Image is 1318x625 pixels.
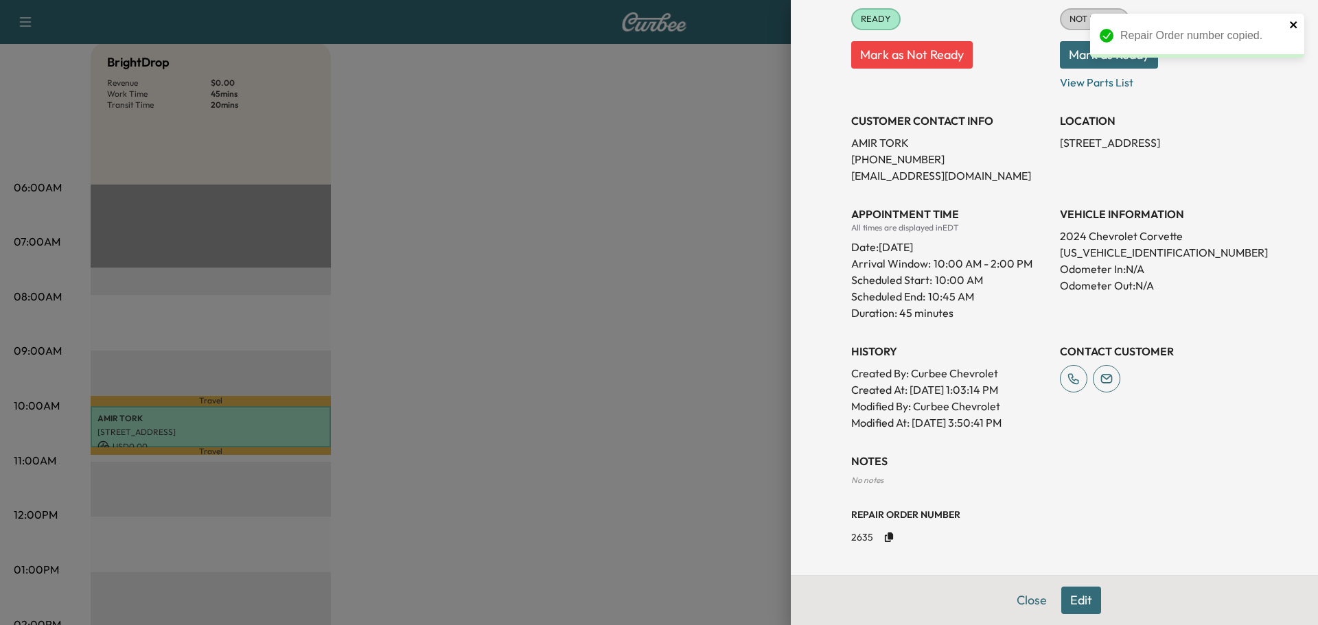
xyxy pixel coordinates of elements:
[1060,277,1258,294] p: Odometer Out: N/A
[1008,587,1056,614] button: Close
[1061,587,1101,614] button: Edit
[1120,27,1285,44] div: Repair Order number copied.
[851,530,873,544] span: 2635
[851,113,1049,129] h3: CUSTOMER CONTACT INFO
[851,414,1049,431] p: Modified At : [DATE] 3:50:41 PM
[934,255,1032,272] span: 10:00 AM - 2:00 PM
[851,475,1258,486] div: No notes
[851,222,1049,233] div: All times are displayed in EDT
[851,167,1049,184] p: [EMAIL_ADDRESS][DOMAIN_NAME]
[851,206,1049,222] h3: APPOINTMENT TIME
[1289,19,1299,30] button: close
[851,272,932,288] p: Scheduled Start:
[851,508,1258,521] h3: Repair Order number
[851,305,1049,321] p: Duration: 45 minutes
[851,288,925,305] p: Scheduled End:
[1060,134,1258,151] p: [STREET_ADDRESS]
[928,288,974,305] p: 10:45 AM
[851,233,1049,255] div: Date: [DATE]
[1060,41,1158,69] button: Mark as Ready
[1061,12,1128,26] span: NOT READY
[851,365,1049,381] p: Created By : Curbee Chevrolet
[853,12,899,26] span: READY
[1060,206,1258,222] h3: VEHICLE INFORMATION
[1060,69,1258,91] p: View Parts List
[851,398,1049,414] p: Modified By : Curbee Chevrolet
[1060,228,1258,244] p: 2024 Chevrolet Corvette
[851,41,973,69] button: Mark as Not Ready
[1060,261,1258,277] p: Odometer In: N/A
[935,272,983,288] p: 10:00 AM
[1060,244,1258,261] p: [US_VEHICLE_IDENTIFICATION_NUMBER]
[1060,113,1258,129] h3: LOCATION
[851,255,1049,272] p: Arrival Window:
[851,453,1258,469] h3: NOTES
[851,343,1049,359] h3: History
[851,151,1049,167] p: [PHONE_NUMBER]
[851,381,1049,398] p: Created At : [DATE] 1:03:14 PM
[1060,343,1258,359] h3: CONTACT CUSTOMER
[851,134,1049,151] p: AMIR TORK
[879,527,899,547] button: Copy to clipboard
